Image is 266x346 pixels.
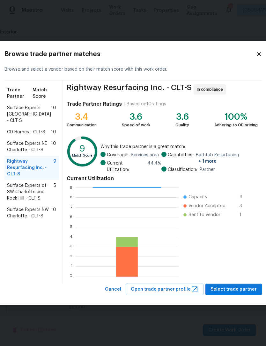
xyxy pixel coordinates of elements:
[7,207,53,219] span: Surface Experts NW Charlotte - CLT-S
[100,144,258,150] span: Why this trade partner is a great match:
[240,194,250,200] span: 9
[7,158,53,177] span: Rightway Resurfacing Inc. - CLT-S
[70,274,72,278] text: 0
[240,203,250,209] span: 3
[197,86,225,93] span: In compliance
[205,284,262,295] button: Select trade partner
[147,160,161,173] span: 44.4 %
[67,101,122,107] h4: Trade Partner Ratings
[107,160,145,173] span: Current Utilization:
[188,194,207,200] span: Capacity
[53,158,56,177] span: 9
[4,51,256,57] h2: Browse trade partner matches
[131,286,198,293] span: Open trade partner profile
[70,235,72,239] text: 4
[67,114,97,120] div: 3.4
[198,159,217,164] span: + 1 more
[70,225,72,229] text: 5
[188,203,225,209] span: Vendor Accepted
[7,129,45,135] span: CD Homes - CLT-S
[4,59,262,81] div: Browse and select a vendor based on their match score with this work order.
[7,140,51,153] span: Surface Experts NE Charlotte - CLT-S
[168,166,197,173] span: Classification:
[54,182,56,201] span: 5
[122,101,127,107] div: |
[67,122,97,128] div: Communication
[51,105,56,124] span: 10
[51,129,56,135] span: 10
[70,205,72,209] text: 7
[168,152,193,165] span: Capabilities:
[126,284,203,295] button: Open trade partner profile
[67,84,192,95] span: Rightway Resurfacing Inc. - CLT-S
[51,140,56,153] span: 10
[7,87,33,100] span: Trade Partner
[107,152,128,158] span: Coverage:
[122,122,150,128] div: Speed of work
[67,175,258,182] h4: Current Utilization
[214,114,258,120] div: 100%
[70,245,72,249] text: 3
[79,145,85,153] text: 9
[105,286,121,293] span: Cancel
[53,207,56,219] span: 0
[33,87,56,100] span: Match Score
[70,195,72,199] text: 8
[122,114,150,120] div: 3.6
[175,114,189,120] div: 3.6
[211,286,257,293] span: Select trade partner
[131,152,159,158] span: Services area
[7,105,51,124] span: Surface Experts [GEOGRAPHIC_DATA] - CLT-S
[175,122,189,128] div: Quality
[7,182,54,201] span: Surface Experts of SW Charlotte and Rock Hill - CLT-S
[71,265,72,268] text: 1
[70,215,72,219] text: 6
[196,152,258,165] span: Bathtub Resurfacing
[240,212,250,218] span: 1
[188,212,220,218] span: Sent to vendor
[200,166,215,173] span: Partner
[72,154,92,158] text: Match Score
[70,185,72,189] text: 9
[70,255,72,258] text: 2
[102,284,124,295] button: Cancel
[214,122,258,128] div: Adhering to OD pricing
[127,101,166,107] div: Based on 10 ratings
